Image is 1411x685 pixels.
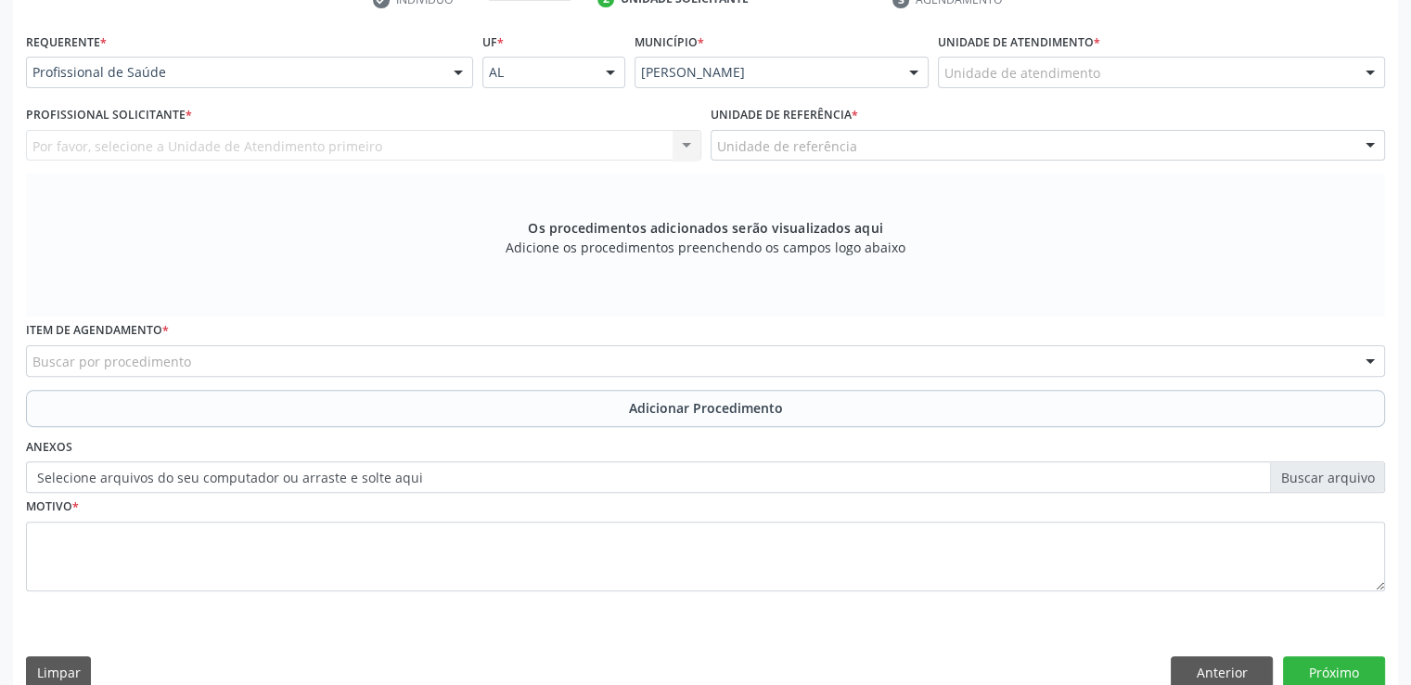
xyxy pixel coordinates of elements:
label: Item de agendamento [26,317,169,345]
label: Profissional Solicitante [26,101,192,130]
span: AL [489,63,587,82]
span: [PERSON_NAME] [641,63,891,82]
label: UF [482,28,504,57]
label: Anexos [26,433,72,462]
label: Unidade de atendimento [938,28,1100,57]
span: Adicionar Procedimento [629,398,783,418]
span: Profissional de Saúde [32,63,435,82]
label: Unidade de referência [711,101,858,130]
label: Requerente [26,28,107,57]
span: Os procedimentos adicionados serão visualizados aqui [528,218,882,238]
button: Adicionar Procedimento [26,390,1385,427]
span: Unidade de referência [717,136,857,156]
span: Unidade de atendimento [944,63,1100,83]
span: Adicione os procedimentos preenchendo os campos logo abaixo [506,238,905,257]
label: Município [635,28,704,57]
label: Motivo [26,493,79,522]
span: Buscar por procedimento [32,352,191,371]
